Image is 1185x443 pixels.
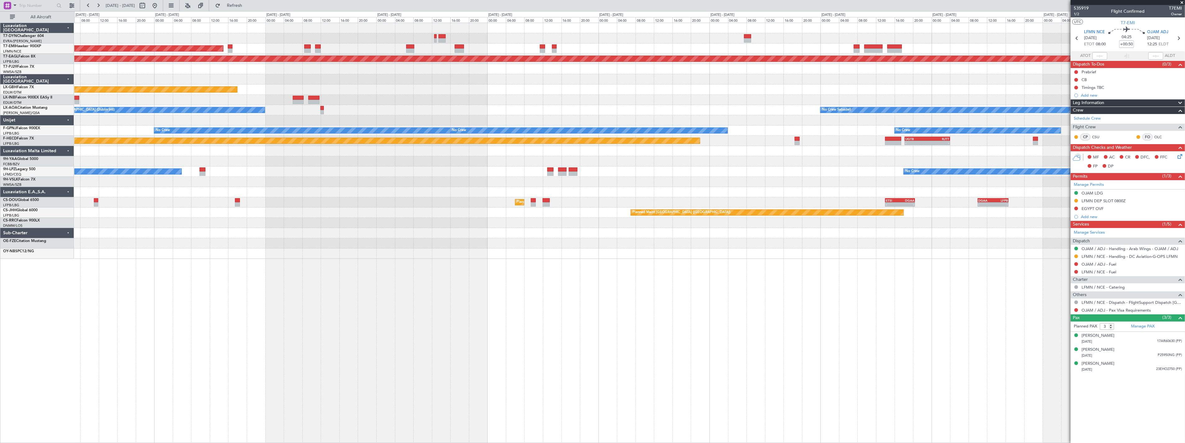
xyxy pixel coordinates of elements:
[1084,35,1097,41] span: [DATE]
[710,17,728,23] div: 00:00
[1084,41,1095,48] span: ETOT
[265,17,284,23] div: 00:00
[1082,77,1087,82] div: CB
[3,34,17,38] span: T7-DYN
[413,17,432,23] div: 08:00
[978,199,993,202] div: DGAA
[76,12,99,18] div: [DATE] - [DATE]
[432,17,451,23] div: 12:00
[3,55,35,58] a: T7-EAGLFalcon 8X
[1082,347,1114,353] div: [PERSON_NAME]
[1081,93,1182,98] div: Add new
[905,167,920,176] div: No Crew
[3,239,16,243] span: OE-FZE
[3,178,18,181] span: 9H-VSLK
[1082,353,1092,358] span: [DATE]
[524,17,543,23] div: 08:00
[905,141,927,145] div: -
[1142,134,1153,140] div: FO
[3,172,21,177] a: LFMD/CEQ
[376,17,395,23] div: 00:00
[839,17,858,23] div: 04:00
[1073,238,1090,245] span: Dispatch
[632,208,730,217] div: Planned Maint [GEOGRAPHIC_DATA] ([GEOGRAPHIC_DATA])
[1024,17,1043,23] div: 20:00
[1121,20,1135,26] span: T7-EMI
[822,105,851,115] div: No Crew Sabadell
[1074,5,1089,11] span: 535919
[1165,53,1175,59] span: ALDT
[876,17,895,23] div: 12:00
[1108,163,1114,170] span: DP
[1163,314,1172,321] span: (3/3)
[993,203,1008,206] div: -
[1081,53,1091,59] span: ATOT
[1084,29,1105,35] span: LFMN NCE
[617,17,636,23] div: 04:00
[896,126,911,135] div: No Crew
[3,167,35,171] a: 9H-LPZLegacy 500
[377,12,401,18] div: [DATE] - [DATE]
[487,17,506,23] div: 00:00
[783,17,802,23] div: 16:00
[728,17,747,23] div: 04:00
[1074,182,1104,188] a: Manage Permits
[3,85,34,89] a: LX-GBHFalcon 7X
[284,17,302,23] div: 04:00
[3,249,34,253] a: OY-NBSPC12/NG
[1082,333,1114,339] div: [PERSON_NAME]
[1082,246,1178,251] a: OJAM / ADJ - Handling - Arab Wings - OJAM / ADJ
[3,49,21,54] a: LFMN/NCE
[900,203,914,206] div: -
[1092,52,1107,60] input: --:--
[1082,190,1103,196] div: OJAM LDG
[321,17,339,23] div: 12:00
[1082,198,1126,203] div: LFMN DEP SLOT 0800Z
[1125,154,1130,161] span: CR
[1080,134,1091,140] div: CP
[1163,61,1172,67] span: (0/3)
[1093,163,1098,170] span: FP
[1154,134,1168,140] a: OLC
[1043,17,1061,23] div: 00:00
[3,70,21,74] a: WMSA/SZB
[3,65,17,69] span: T7-PJ29
[3,96,52,99] a: LX-INBFalcon 900EX EASy II
[1081,214,1182,219] div: Add new
[210,17,228,23] div: 12:00
[1082,339,1092,344] span: [DATE]
[1073,291,1086,299] span: Others
[1109,154,1115,161] span: AC
[636,17,654,23] div: 08:00
[517,198,615,207] div: Planned Maint [GEOGRAPHIC_DATA] ([GEOGRAPHIC_DATA])
[3,106,48,110] a: LX-AOACitation Mustang
[212,1,250,11] button: Refresh
[886,199,900,202] div: ETSI
[3,39,42,43] a: EVRA/[PERSON_NAME]
[3,59,19,64] a: LFPB/LBG
[3,85,17,89] span: LX-GBH
[1082,361,1114,367] div: [PERSON_NAME]
[1074,323,1097,330] label: Planned PAX
[106,3,135,8] span: [DATE] - [DATE]
[1073,99,1104,107] span: Leg Information
[1082,262,1116,267] a: OJAM / ADJ - Fuel
[746,17,765,23] div: 08:00
[932,17,950,23] div: 00:00
[3,96,15,99] span: LX-INB
[820,17,839,23] div: 00:00
[1082,254,1178,259] a: LFMN / NCE - Handling - DC Aviation-G-OPS LFMN
[156,126,170,135] div: No Crew
[1093,154,1099,161] span: MF
[3,157,17,161] span: 9H-YAA
[3,44,15,48] span: T7-EMI
[3,178,35,181] a: 9H-VSLKFalcon 7X
[452,126,466,135] div: No Crew
[3,167,16,171] span: 9H-LPZ
[969,17,987,23] div: 08:00
[765,17,784,23] div: 12:00
[1082,300,1182,305] a: LFMN / NCE - Dispatch - FlightSupport Dispatch [GEOGRAPHIC_DATA]
[900,199,914,202] div: DGAA
[1074,116,1101,122] a: Schedule Crew
[3,126,40,130] a: F-GPNJFalcon 900EX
